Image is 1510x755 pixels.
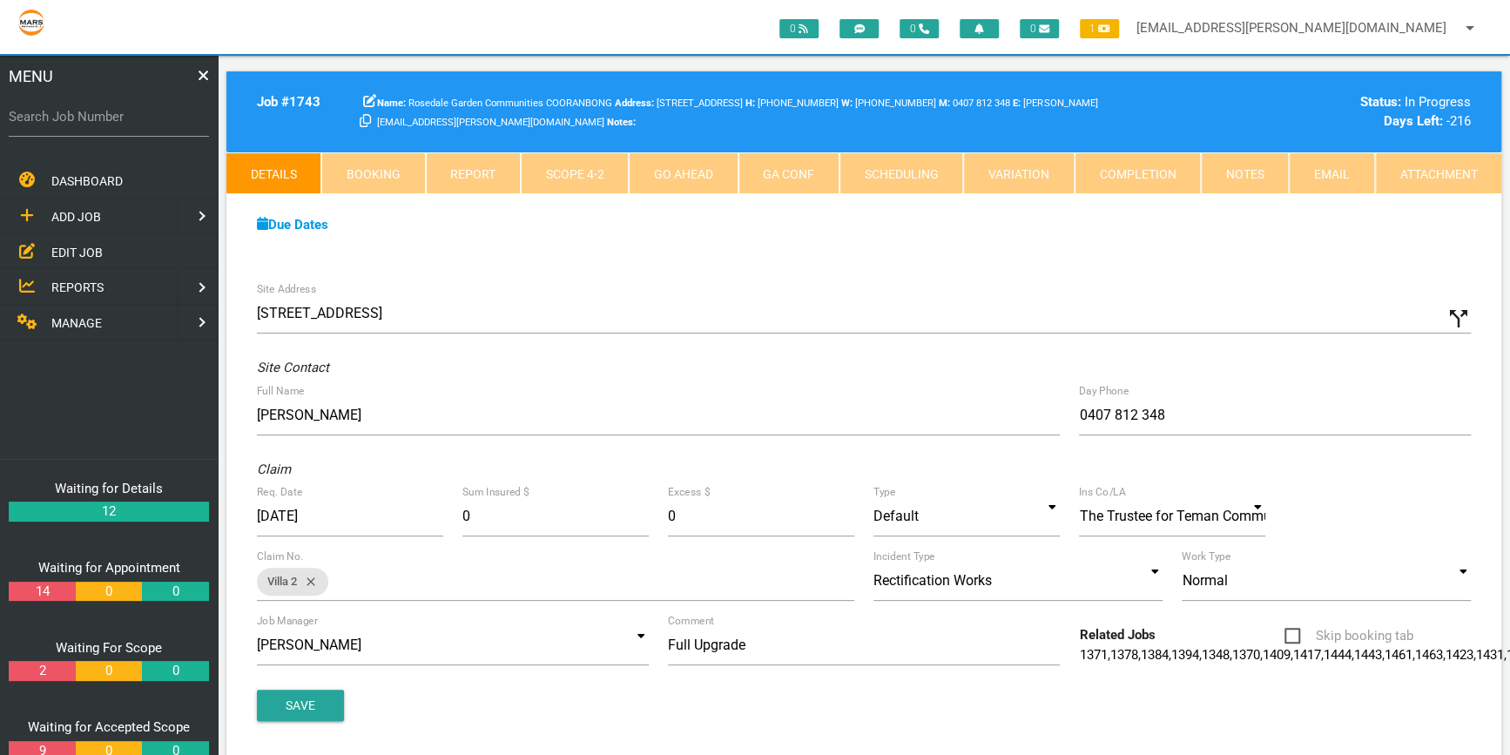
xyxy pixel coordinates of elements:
[615,98,743,109] span: [STREET_ADDRESS]
[9,502,209,522] a: 12
[257,484,302,500] label: Req. Date
[9,661,75,681] a: 2
[1360,94,1401,110] b: Status:
[1140,647,1168,663] a: 1384
[51,316,102,330] span: MANAGE
[28,719,190,735] a: Waiting for Accepted Scope
[1292,647,1320,663] a: 1417
[51,280,104,294] span: REPORTS
[841,98,853,109] b: W:
[257,383,304,399] label: Full Name
[462,484,529,500] label: Sum Insured $
[226,152,321,194] a: Details
[257,613,318,629] label: Job Manager
[257,462,291,477] i: Claim
[1353,647,1381,663] a: 1443
[1080,19,1119,38] span: 1
[738,152,839,194] a: GA Conf
[1231,647,1259,663] a: 1370
[321,152,425,194] a: Booking
[1201,152,1289,194] a: Notes
[297,568,318,596] i: close
[1384,113,1443,129] b: Days Left:
[377,98,406,109] b: Name:
[1075,152,1201,194] a: Completion
[9,64,53,88] span: MENU
[521,152,629,194] a: Scope 4-2
[426,152,521,194] a: Report
[668,613,714,629] label: Comment
[55,481,163,496] a: Waiting for Details
[76,582,142,602] a: 0
[17,9,45,37] img: s3file
[9,582,75,602] a: 14
[963,152,1074,194] a: Variation
[1289,152,1374,194] a: Email
[1201,647,1229,663] a: 1348
[1182,549,1230,564] label: Work Type
[38,560,180,576] a: Waiting for Appointment
[1170,647,1198,663] a: 1394
[745,98,839,109] span: Home phone
[939,98,1010,109] span: Jamie
[76,661,142,681] a: 0
[841,98,936,109] span: [PHONE_NUMBER]
[9,107,209,127] label: Search Job Number
[51,210,101,224] span: ADD JOB
[257,690,344,721] button: Save
[1446,306,1472,332] i: Click to show custom address field
[377,98,612,109] span: Rosedale Garden Communities COORANBONG
[1079,627,1155,643] b: Related Jobs
[1079,484,1126,500] label: Ins Co/LA
[900,19,939,38] span: 0
[1262,647,1290,663] a: 1409
[257,281,316,297] label: Site Address
[142,661,208,681] a: 0
[1284,625,1412,647] span: Skip booking tab
[745,98,755,109] b: H:
[51,245,103,259] span: EDIT JOB
[257,94,320,110] b: Job # 1743
[779,19,819,38] span: 0
[629,152,738,194] a: Go Ahead
[1445,647,1473,663] a: 1423
[1013,98,1021,109] b: E:
[257,360,329,375] i: Site Contact
[1384,647,1412,663] a: 1461
[1414,647,1442,663] a: 1463
[257,568,328,596] div: Villa 2
[1109,647,1137,663] a: 1378
[939,98,950,109] b: M:
[607,117,636,128] b: Notes:
[1323,647,1351,663] a: 1444
[360,113,371,129] a: Click here copy customer information.
[1069,625,1275,664] div: , , , , , , , , , , , , , , , , , , , , , , , , , , , , , , , , , , ,
[668,484,710,500] label: Excess $
[257,217,328,233] a: Due Dates
[839,152,963,194] a: Scheduling
[1020,19,1059,38] span: 0
[1375,152,1501,194] a: Attachment
[1182,92,1471,131] div: In Progress -216
[615,98,654,109] b: Address:
[873,549,934,564] label: Incident Type
[142,582,208,602] a: 0
[873,484,895,500] label: Type
[1079,647,1107,663] a: 1371
[1475,647,1503,663] a: 1431
[51,174,123,188] span: DASHBOARD
[257,549,304,564] label: Claim No.
[56,640,162,656] a: Waiting For Scope
[1079,383,1129,399] label: Day Phone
